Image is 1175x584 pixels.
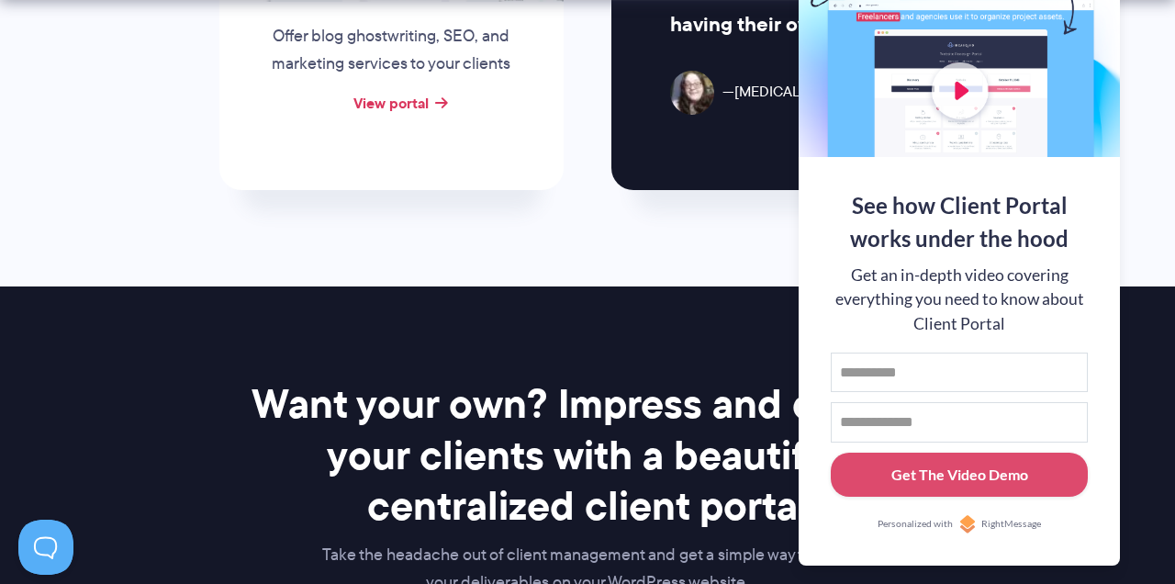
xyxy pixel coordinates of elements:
img: Personalized with RightMessage [958,515,977,533]
iframe: Toggle Customer Support [18,520,73,575]
span: RightMessage [981,517,1041,532]
a: View portal [353,92,429,114]
div: Get The Video Demo [891,464,1028,486]
span: [MEDICAL_DATA] Moon [722,79,884,106]
div: See how Client Portal works under the hood [831,189,1088,255]
p: Offer blog ghostwriting, SEO, and marketing services to your clients [252,23,531,78]
h2: Want your own? Impress and delight your clients with a beautiful, centralized client portal [221,378,954,531]
div: Get an in-depth video covering everything you need to know about Client Portal [831,264,1088,336]
a: Personalized withRightMessage [831,515,1088,533]
span: Personalized with [878,517,953,532]
button: Get The Video Demo [831,453,1088,498]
